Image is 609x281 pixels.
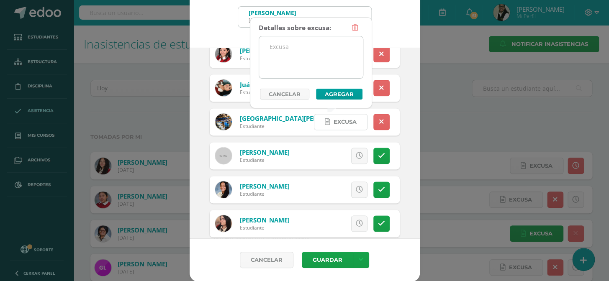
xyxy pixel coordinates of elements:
[259,20,331,36] div: Detalles sobre excusa:
[334,114,357,130] span: Excusa
[240,114,354,123] a: [GEOGRAPHIC_DATA][PERSON_NAME]
[238,7,371,27] input: Busca un grado o sección aquí...
[215,147,232,164] img: 60x60
[240,89,313,96] div: Estudiante
[215,46,232,62] img: 0240ebc4a172ed40a9e02ab00cb3a16a.png
[311,148,334,163] span: Excusa
[240,46,290,55] a: [PERSON_NAME]
[240,123,340,130] div: Estudiante
[240,252,293,268] a: Cancelar
[215,181,232,198] img: c2d28f93ebc9192de1bfff5ce57aedb9.png
[316,89,362,100] button: Agregar
[302,252,353,268] button: Guardar
[240,182,290,190] a: [PERSON_NAME]
[311,182,334,197] span: Excusa
[240,148,290,156] a: [PERSON_NAME]
[311,216,334,231] span: Excusa
[240,224,290,231] div: Estudiante
[240,156,290,163] div: Estudiante
[314,114,367,130] a: Excusa
[240,216,290,224] a: [PERSON_NAME]
[249,9,330,17] div: [PERSON_NAME]
[240,55,290,62] div: Estudiante
[260,89,309,100] a: Cancelar
[215,215,232,232] img: 132d8ceeb98a65e4e0c621d2dd57716d.png
[249,17,330,23] div: [PERSON_NAME]. en Ciencias y Letras
[240,190,290,197] div: Estudiante
[215,79,232,96] img: 170016792e8c6e48f08c965c18505c2b.png
[240,80,313,89] a: Juárez, [PERSON_NAME]
[215,113,232,130] img: 187fda1b0750a3c1993745187c6f0cc4.png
